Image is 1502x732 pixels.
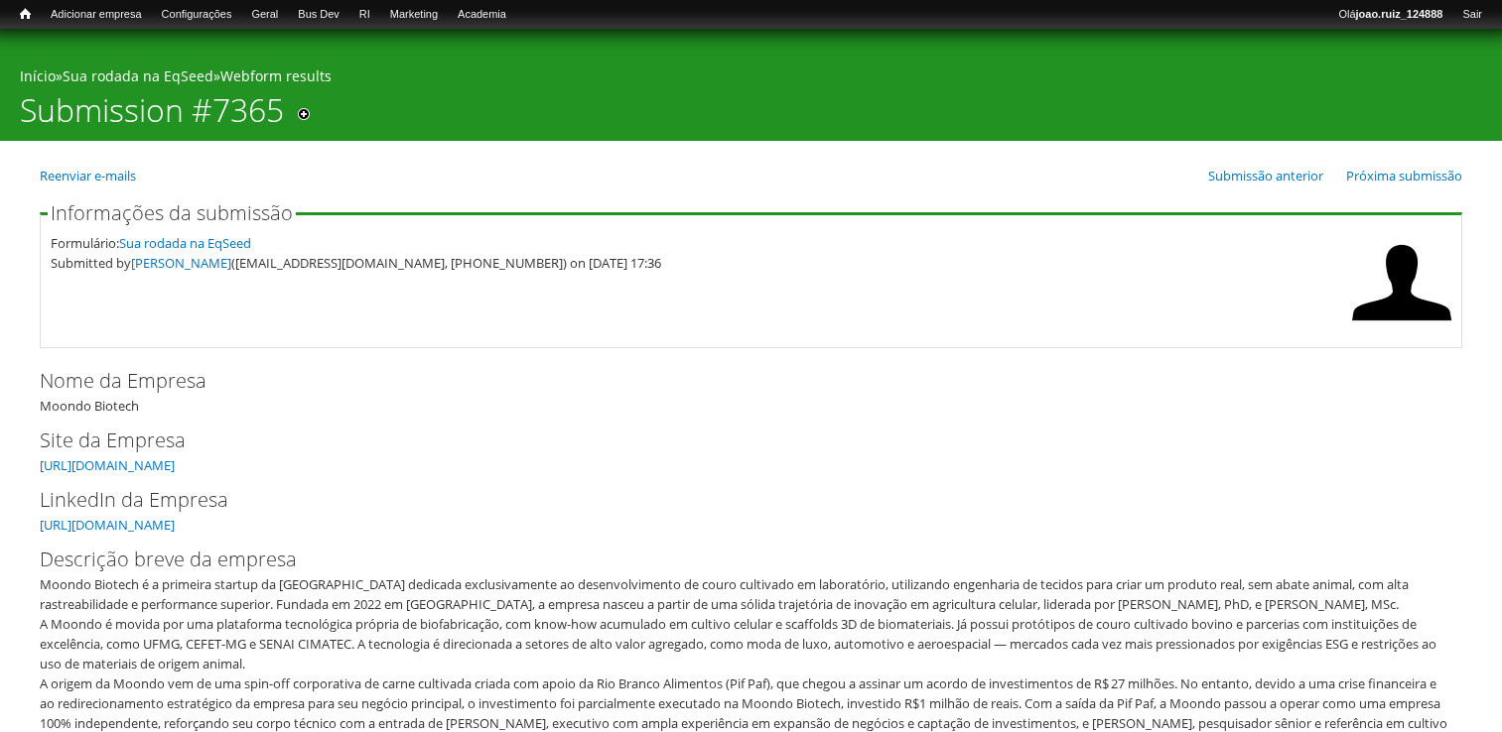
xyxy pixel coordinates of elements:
[40,485,1430,515] label: LinkedIn da Empresa
[40,456,175,474] a: [URL][DOMAIN_NAME]
[48,203,296,223] legend: Informações da submissão
[1452,5,1492,25] a: Sair
[1328,5,1452,25] a: Olájoao.ruiz_124888
[131,254,231,272] a: [PERSON_NAME]
[349,5,380,25] a: RI
[51,233,1342,253] div: Formulário:
[41,5,152,25] a: Adicionar empresa
[51,253,1342,273] div: Submitted by ([EMAIL_ADDRESS][DOMAIN_NAME], [PHONE_NUMBER]) on [DATE] 17:36
[1356,8,1443,20] strong: joao.ruiz_124888
[1208,167,1323,184] a: Submissão anterior
[152,5,242,25] a: Configurações
[40,426,1430,455] label: Site da Empresa
[119,234,251,252] a: Sua rodada na EqSeed
[241,5,288,25] a: Geral
[20,91,284,141] h1: Submission #7365
[20,66,1482,91] div: » »
[1346,167,1462,184] a: Próxima submissão
[1352,233,1451,332] img: Foto de Aline Bruna da Silva
[40,545,1430,574] label: Descrição breve da empresa
[40,516,175,534] a: [URL][DOMAIN_NAME]
[288,5,349,25] a: Bus Dev
[40,366,1462,416] div: Moondo Biotech
[10,5,41,24] a: Início
[220,66,332,85] a: Webform results
[63,66,213,85] a: Sua rodada na EqSeed
[380,5,448,25] a: Marketing
[448,5,516,25] a: Academia
[40,366,1430,396] label: Nome da Empresa
[40,167,136,184] a: Reenviar e-mails
[20,66,56,85] a: Início
[1352,318,1451,336] a: Ver perfil do usuário.
[20,7,31,21] span: Início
